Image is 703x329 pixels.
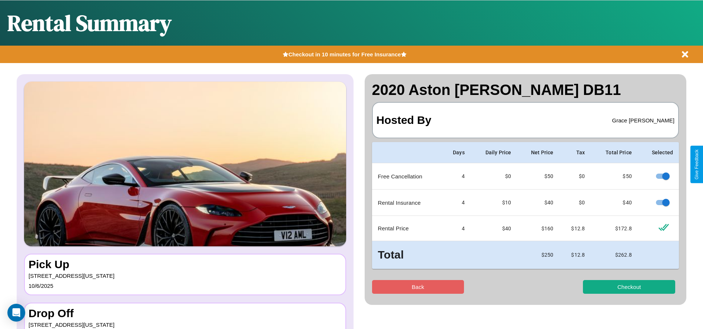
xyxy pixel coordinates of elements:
p: [STREET_ADDRESS][US_STATE] [29,271,342,281]
td: $ 50 [517,163,559,190]
th: Selected [638,142,679,163]
p: Rental Insurance [378,198,436,208]
h3: Pick Up [29,258,342,271]
th: Daily Price [471,142,517,163]
td: $ 40 [591,190,638,216]
td: 4 [441,163,471,190]
button: Back [372,280,464,294]
td: $ 172.8 [591,216,638,241]
button: Checkout [583,280,675,294]
td: $0 [559,190,591,216]
table: simple table [372,142,679,269]
td: $ 12.8 [559,216,591,241]
h3: Total [378,247,436,263]
h1: Rental Summary [7,8,172,38]
td: 4 [441,216,471,241]
p: 10 / 6 / 2025 [29,281,342,291]
td: $0 [559,163,591,190]
th: Tax [559,142,591,163]
td: 4 [441,190,471,216]
td: $ 160 [517,216,559,241]
h3: Hosted By [377,106,431,134]
td: $ 40 [471,216,517,241]
h2: 2020 Aston [PERSON_NAME] DB11 [372,82,679,98]
td: $ 250 [517,241,559,269]
h3: Drop Off [29,307,342,320]
th: Total Price [591,142,638,163]
div: Open Intercom Messenger [7,304,25,322]
td: $ 262.8 [591,241,638,269]
td: $ 50 [591,163,638,190]
td: $ 12.8 [559,241,591,269]
th: Net Price [517,142,559,163]
p: Rental Price [378,223,436,233]
b: Checkout in 10 minutes for Free Insurance [288,51,401,57]
td: $ 40 [517,190,559,216]
div: Give Feedback [694,149,699,180]
th: Days [441,142,471,163]
td: $0 [471,163,517,190]
td: $10 [471,190,517,216]
p: Grace [PERSON_NAME] [612,115,674,125]
p: Free Cancellation [378,171,436,181]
